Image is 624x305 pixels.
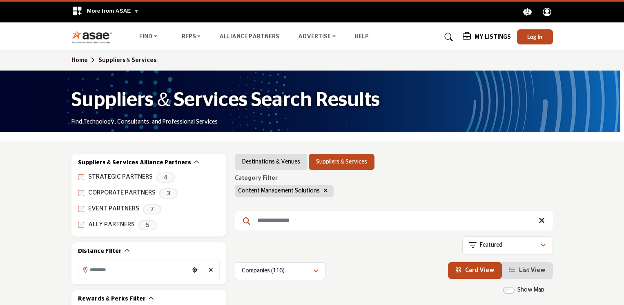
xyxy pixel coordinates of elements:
[519,267,546,273] span: List View
[448,262,502,279] li: Card View
[143,204,161,214] span: 7
[78,206,84,212] input: EVENT PARTNERS checkbox
[235,262,325,280] button: Companies (116)
[78,248,122,256] h2: Distance Filter
[159,188,178,199] span: 3
[354,34,369,40] a: Help
[517,286,544,294] label: Show Map
[235,211,553,230] input: Search Keyword
[78,295,146,303] h2: Rewards & Perks Filter
[235,175,334,182] h6: Category Filter
[475,33,511,41] h5: My Listings
[71,118,218,126] p: Find Technology, Consultants, and Professional Services
[134,31,163,43] a: Find
[71,57,98,63] a: Home
[71,30,117,44] img: Site Logo
[463,32,511,42] div: My Listings
[205,262,217,279] div: Clear search location
[242,267,285,275] p: Companies (116)
[455,267,495,273] a: View Card
[88,188,156,198] label: CORPORATE PARTNERS
[189,262,201,279] div: Choose your current location
[88,220,135,230] label: ALLY PARTNERS
[316,158,367,166] a: Suppliers & Services
[67,2,144,22] div: More from ASAE
[480,241,502,250] p: Featured
[78,159,191,167] h2: Suppliers & Services Alliance Partners
[88,204,139,214] label: EVENT PARTNERS
[527,33,542,40] span: Log In
[176,31,207,43] a: RFPs
[138,220,157,230] span: 5
[88,172,153,182] label: STRATEGIC PARTNERS
[502,262,553,279] li: List View
[78,262,189,278] input: Search Location
[465,267,495,273] span: Card View
[238,188,320,194] span: Content Management Solutions
[292,31,341,43] a: Advertise
[98,57,156,63] a: Suppliers & Services
[219,34,279,40] a: Alliance Partners
[71,88,380,113] h1: Suppliers & Services Search Results
[437,31,458,44] a: Search
[78,190,84,196] input: CORPORATE PARTNERS checkbox
[517,29,553,44] button: Log In
[156,172,175,183] span: 4
[462,236,553,254] button: Featured
[78,174,84,180] input: STRATEGIC PARTNERS checkbox
[87,8,139,14] span: More from ASAE
[509,267,546,273] a: View List
[78,222,84,228] input: ALLY PARTNERS checkbox
[242,158,300,166] a: Destinations & Venues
